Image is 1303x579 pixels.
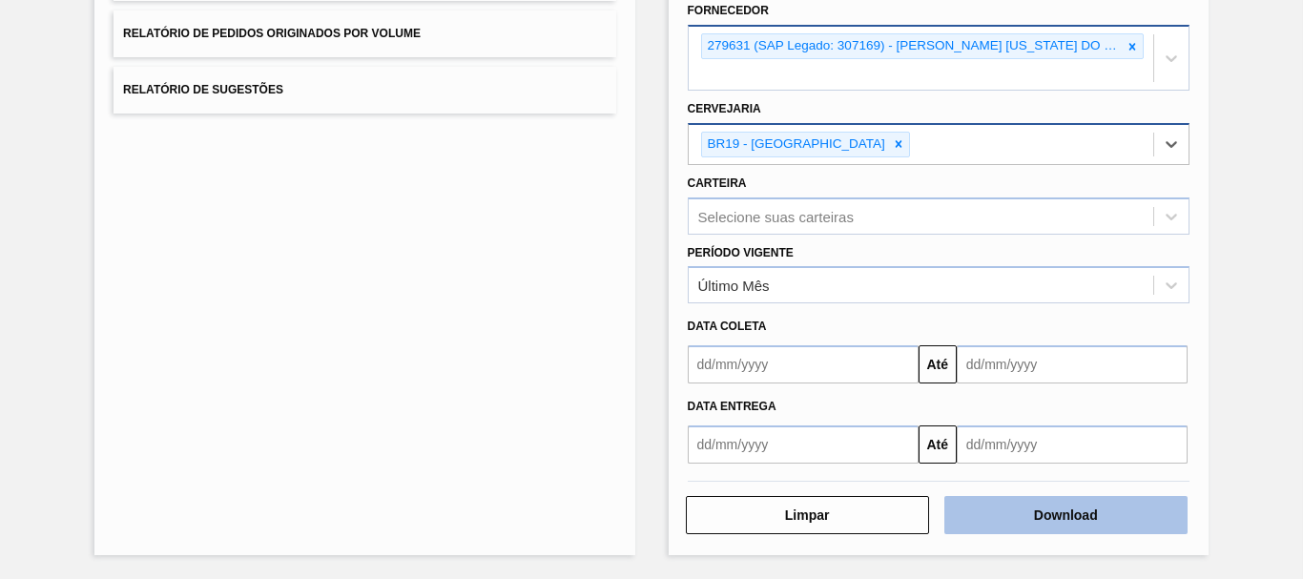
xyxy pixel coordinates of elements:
[698,278,770,294] div: Último Mês
[957,345,1188,383] input: dd/mm/yyyy
[688,425,919,464] input: dd/mm/yyyy
[114,10,615,57] button: Relatório de Pedidos Originados por Volume
[686,496,929,534] button: Limpar
[114,67,615,114] button: Relatório de Sugestões
[688,102,761,115] label: Cervejaria
[688,176,747,190] label: Carteira
[688,320,767,333] span: Data coleta
[688,4,769,17] label: Fornecedor
[688,345,919,383] input: dd/mm/yyyy
[919,345,957,383] button: Até
[702,34,1122,58] div: 279631 (SAP Legado: 307169) - [PERSON_NAME] [US_STATE] DO BRASIL INDUSTRIA
[123,27,421,40] span: Relatório de Pedidos Originados por Volume
[688,246,794,259] label: Período Vigente
[944,496,1188,534] button: Download
[702,133,888,156] div: BR19 - [GEOGRAPHIC_DATA]
[688,400,776,413] span: Data entrega
[698,208,854,224] div: Selecione suas carteiras
[123,83,283,96] span: Relatório de Sugestões
[957,425,1188,464] input: dd/mm/yyyy
[919,425,957,464] button: Até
